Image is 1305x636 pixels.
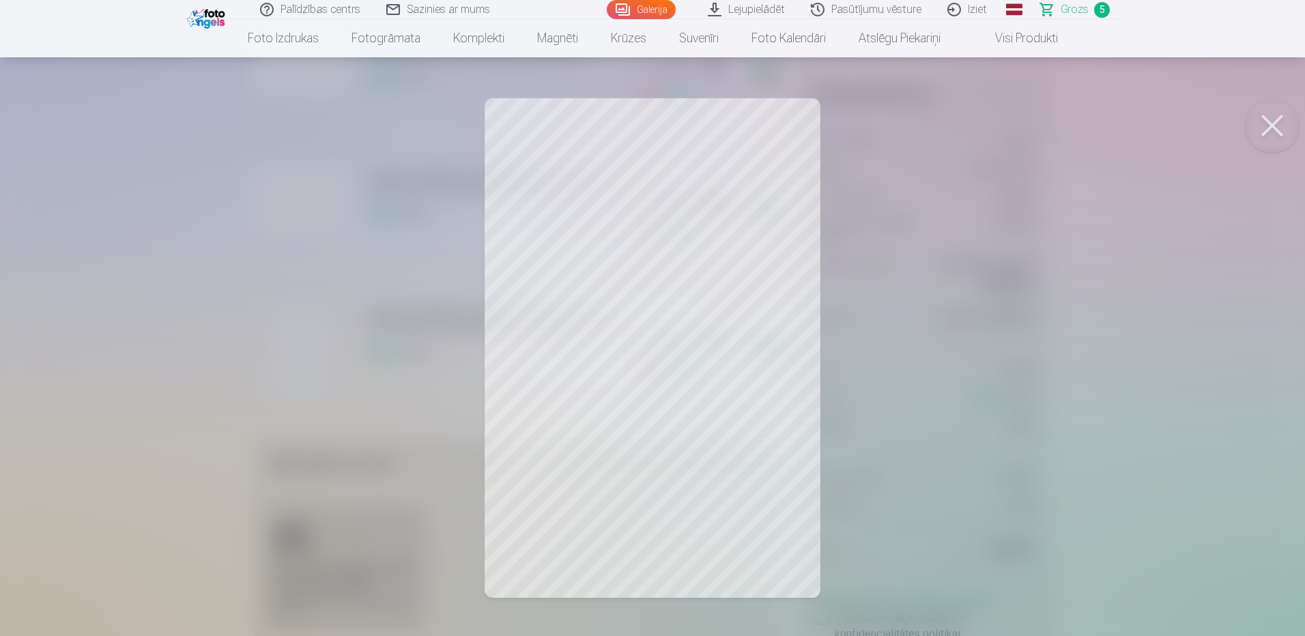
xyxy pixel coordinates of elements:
a: Krūzes [594,19,663,57]
a: Atslēgu piekariņi [842,19,957,57]
span: Grozs [1061,1,1089,18]
a: Komplekti [437,19,521,57]
a: Suvenīri [663,19,735,57]
a: Foto kalendāri [735,19,842,57]
a: Visi produkti [957,19,1074,57]
a: Fotogrāmata [335,19,437,57]
a: Magnēti [521,19,594,57]
span: 5 [1094,2,1110,18]
a: Foto izdrukas [231,19,335,57]
img: /fa1 [187,5,229,29]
